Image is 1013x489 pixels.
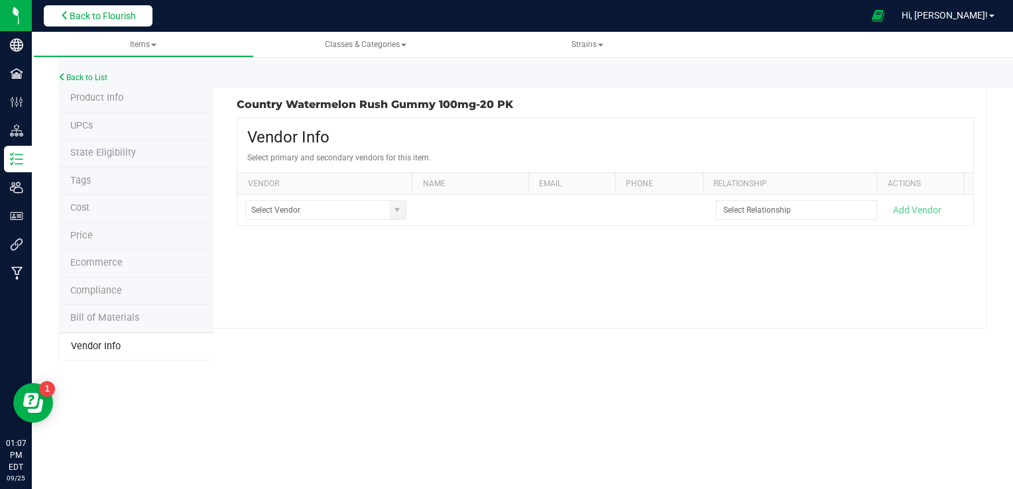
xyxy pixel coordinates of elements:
a: Back to List [58,73,107,82]
h3: Country Watermelon Rush Gummy 100mg-20 PK [237,99,595,111]
span: Bill of Materials [70,312,139,323]
span: Email [539,179,562,188]
div: Select primary and secondary vendors for this item. [247,153,963,162]
input: Select Vendor [246,201,388,219]
span: Product Info [70,92,123,103]
inline-svg: Distribution [10,124,23,137]
inline-svg: Company [10,38,23,52]
span: Open Ecommerce Menu [863,3,893,28]
span: Actions [888,179,921,188]
iframe: Resource center [13,383,53,423]
button: Back to Flourish [44,5,152,27]
iframe: Resource center unread badge [39,381,55,397]
span: Relationship [713,179,767,188]
span: Vendor [248,179,279,188]
span: Phone [626,179,653,188]
inline-svg: Manufacturing [10,266,23,280]
span: Price [70,230,93,241]
span: Strains [571,40,603,49]
span: Classes & Categories [325,40,406,49]
span: Tag [70,147,136,158]
span: Cost [70,202,89,213]
button: Add Vendor [893,203,941,217]
span: Items [130,40,156,49]
div: Vendor Info [247,128,963,146]
p: 09/25 [6,473,26,483]
inline-svg: Integrations [10,238,23,251]
inline-svg: Users [10,181,23,194]
inline-svg: Facilities [10,67,23,80]
span: Tag [70,175,91,186]
inline-svg: Configuration [10,95,23,109]
p: 01:07 PM EDT [6,437,26,473]
span: Ecommerce [70,257,123,268]
span: Compliance [70,285,122,296]
inline-svg: Inventory [10,152,23,166]
inline-svg: User Roles [10,209,23,223]
span: Name [423,179,446,188]
input: Select Relationship [717,201,859,219]
span: Vendor Info [71,341,121,352]
span: Tag [70,120,93,131]
span: Back to Flourish [70,11,136,21]
span: Hi, [PERSON_NAME]! [902,10,988,21]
